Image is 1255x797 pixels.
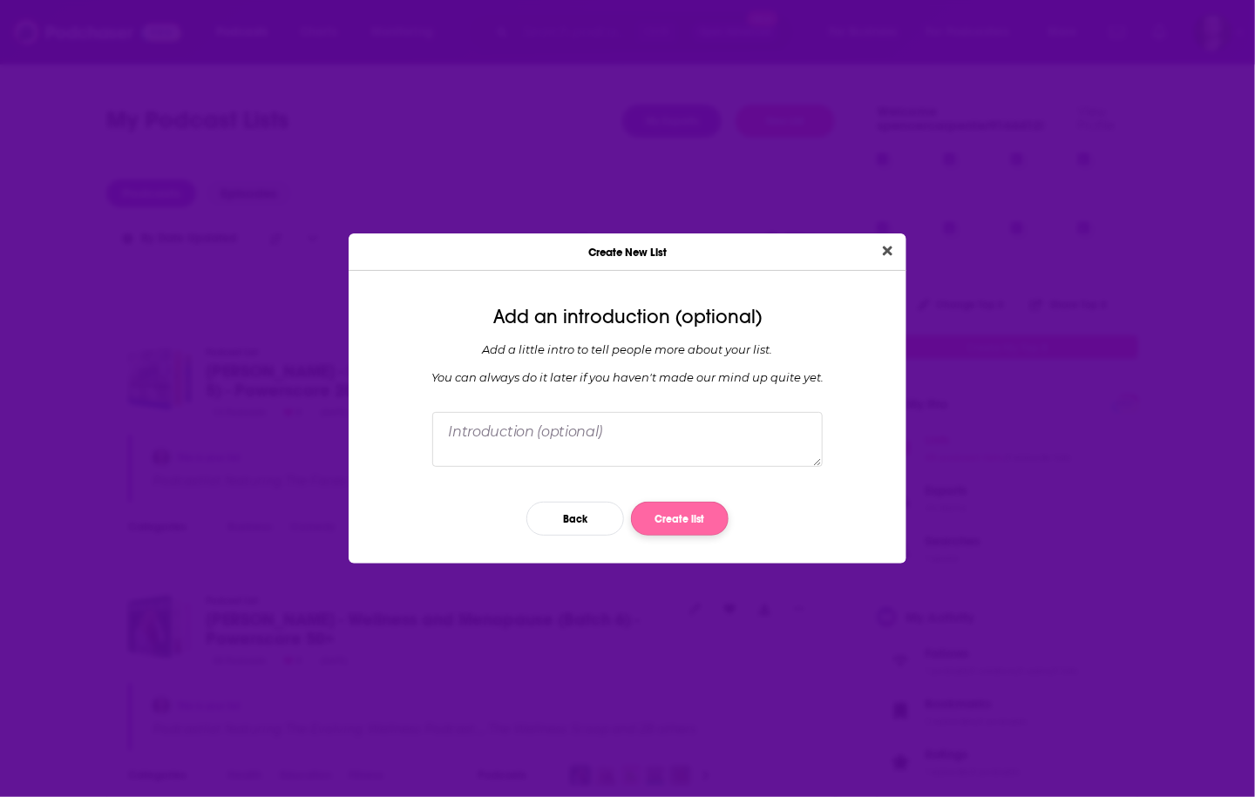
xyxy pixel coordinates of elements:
div: Add an introduction (optional) [363,306,892,328]
div: Add a little intro to tell people more about your list. You can always do it later if you haven '... [363,342,892,384]
div: Create New List [349,233,906,271]
button: Back [526,502,624,536]
button: Close [876,240,899,262]
button: Create list [631,502,729,536]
